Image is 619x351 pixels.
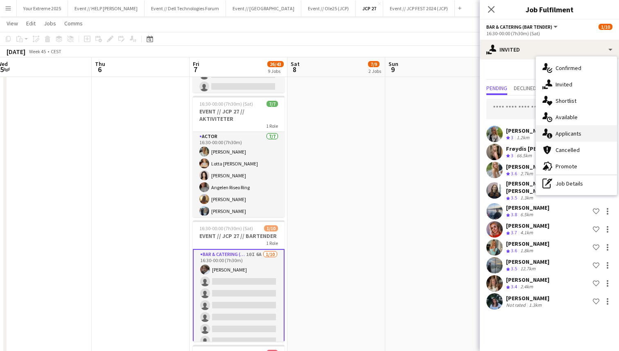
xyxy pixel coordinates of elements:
[27,48,47,54] span: Week 45
[556,97,576,104] span: Shortlist
[226,0,301,16] button: Event // [GEOGRAPHIC_DATA]
[193,132,285,231] app-card-role: Actor7/716:30-00:00 (7h30m)[PERSON_NAME]Lotta [PERSON_NAME][PERSON_NAME]Angelen Riseo Ring[PERSON...
[486,24,552,30] span: Bar & Catering (Bar Tender)
[511,170,517,177] span: 3.6
[519,170,535,177] div: 2.7km
[193,108,285,122] h3: EVENT // JCP 27 // AKTIVITETER
[506,222,549,229] div: [PERSON_NAME]
[61,18,86,29] a: Comms
[527,302,543,308] div: 1.3km
[26,20,36,27] span: Edit
[511,265,517,272] span: 3.5
[3,18,21,29] a: View
[536,175,617,192] div: Job Details
[511,211,517,217] span: 3.8
[511,195,517,201] span: 3.5
[506,302,527,308] div: Not rated
[301,0,356,16] button: Event // Ole25 (JCP)
[480,4,619,15] h3: Job Fulfilment
[266,240,278,246] span: 1 Role
[506,145,571,152] div: Frøydis [PERSON_NAME]
[387,65,398,74] span: 9
[556,163,577,170] span: Promote
[17,0,68,16] button: Your Extreme 2025
[389,60,398,68] span: Sun
[64,20,83,27] span: Comms
[599,24,612,30] span: 1/10
[44,20,56,27] span: Jobs
[383,0,455,16] button: Event // JCP FEST 2024 (JCP)
[94,65,105,74] span: 6
[511,283,517,290] span: 3.4
[506,240,549,247] div: [PERSON_NAME]
[556,146,580,154] span: Cancelled
[506,258,549,265] div: [PERSON_NAME]
[289,65,300,74] span: 8
[192,65,199,74] span: 7
[264,225,278,231] span: 1/10
[515,152,533,159] div: 66.5km
[267,101,278,107] span: 7/7
[556,64,581,72] span: Confirmed
[511,229,517,236] span: 3.7
[519,229,535,236] div: 4.1km
[506,163,549,170] div: [PERSON_NAME]
[199,225,253,231] span: 16:30-00:00 (7h30m) (Sat)
[193,232,285,240] h3: EVENT // JCP 27 // BARTENDER
[51,48,61,54] div: CEST
[515,134,531,141] div: 1.2km
[7,48,25,56] div: [DATE]
[480,40,619,59] div: Invited
[519,195,535,202] div: 1.3km
[514,85,536,91] span: Declined
[506,294,549,302] div: [PERSON_NAME]
[368,68,381,74] div: 2 Jobs
[23,18,39,29] a: Edit
[356,0,383,16] button: JCP 27
[291,60,300,68] span: Sat
[145,0,226,16] button: Event // Dell Technologies Forum
[368,61,380,67] span: 7/9
[266,123,278,129] span: 1 Role
[506,180,590,195] div: [PERSON_NAME] [PERSON_NAME]
[556,130,581,137] span: Applicants
[486,30,612,36] div: 16:30-00:00 (7h30m) (Sat)
[267,61,284,67] span: 26/43
[95,60,105,68] span: Thu
[519,247,535,254] div: 1.8km
[519,283,535,290] div: 2.4km
[68,0,145,16] button: Event // HELP [PERSON_NAME]
[199,101,253,107] span: 16:30-00:00 (7h30m) (Sat)
[506,276,549,283] div: [PERSON_NAME]
[506,127,549,134] div: [PERSON_NAME]
[519,265,537,272] div: 12.7km
[193,96,285,217] app-job-card: 16:30-00:00 (7h30m) (Sat)7/7EVENT // JCP 27 // AKTIVITETER1 RoleActor7/716:30-00:00 (7h30m)[PERSO...
[506,204,549,211] div: [PERSON_NAME]
[41,18,59,29] a: Jobs
[193,220,285,342] app-job-card: 16:30-00:00 (7h30m) (Sat)1/10EVENT // JCP 27 // BARTENDER1 RoleBar & Catering (Bar Tender)10I6A1/...
[511,134,513,140] span: 3
[556,113,578,121] span: Available
[511,247,517,254] span: 3.6
[268,68,283,74] div: 9 Jobs
[556,81,572,88] span: Invited
[511,152,513,159] span: 3
[486,85,507,91] span: Pending
[486,24,559,30] button: Bar & Catering (Bar Tender)
[519,211,535,218] div: 6.5km
[193,60,199,68] span: Fri
[7,20,18,27] span: View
